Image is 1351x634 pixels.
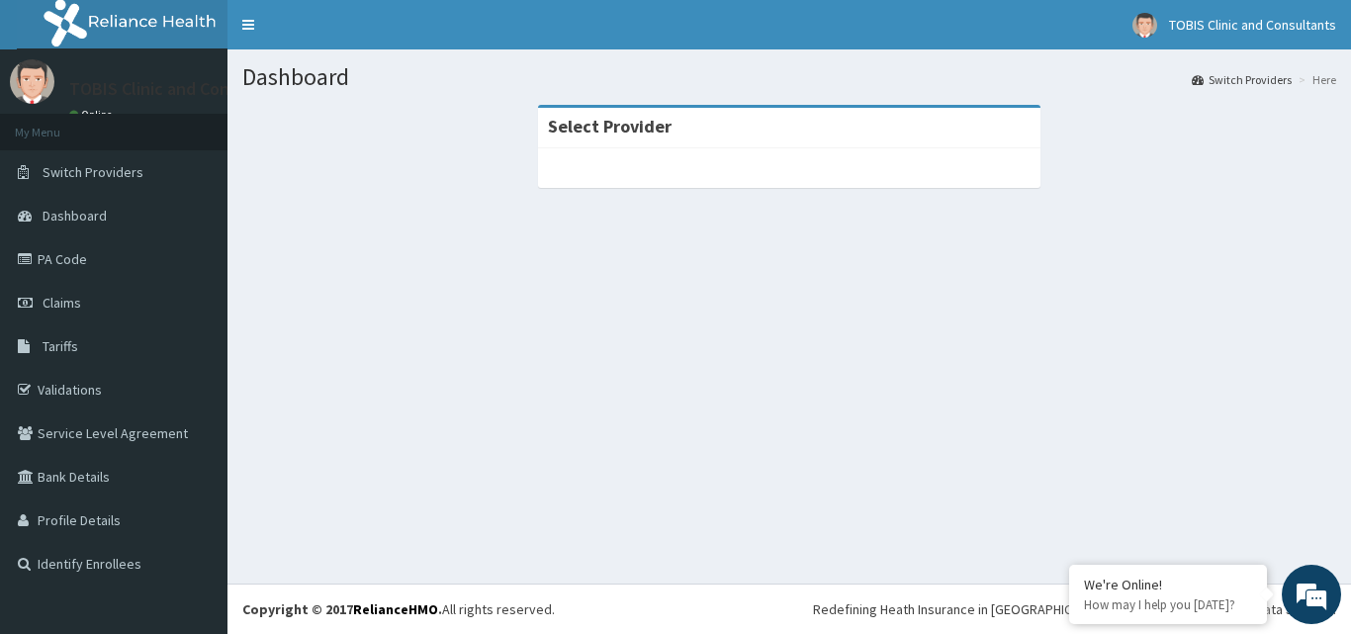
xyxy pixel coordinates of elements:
strong: Copyright © 2017 . [242,600,442,618]
span: Dashboard [43,207,107,225]
h1: Dashboard [242,64,1336,90]
strong: Select Provider [548,115,672,137]
span: Switch Providers [43,163,143,181]
span: We're online! [115,191,273,391]
img: User Image [1132,13,1157,38]
img: d_794563401_company_1708531726252_794563401 [37,99,80,148]
a: Online [69,108,117,122]
p: TOBIS Clinic and Consultants [69,80,294,98]
span: Tariffs [43,337,78,355]
li: Here [1294,71,1336,88]
footer: All rights reserved. [227,584,1351,634]
a: Switch Providers [1192,71,1292,88]
div: Chat with us now [103,111,332,136]
div: Minimize live chat window [324,10,372,57]
img: User Image [10,59,54,104]
textarea: Type your message and hit 'Enter' [10,423,377,493]
span: Claims [43,294,81,312]
div: Redefining Heath Insurance in [GEOGRAPHIC_DATA] using Telemedicine and Data Science! [813,599,1336,619]
p: How may I help you today? [1084,596,1252,613]
a: RelianceHMO [353,600,438,618]
div: We're Online! [1084,576,1252,593]
span: TOBIS Clinic and Consultants [1169,16,1336,34]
